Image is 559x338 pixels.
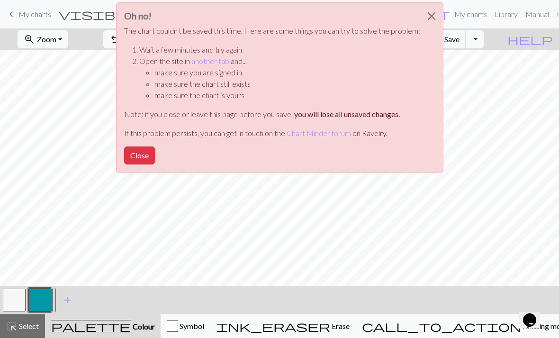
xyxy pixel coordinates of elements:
[45,314,161,338] button: Colour
[216,320,330,333] span: ink_eraser
[124,25,420,37] p: The chart couldn't be saved this time. Here are some things you can try to solve the problem:
[362,320,521,333] span: call_to_action
[519,300,550,329] iframe: chat widget
[191,56,229,65] a: another tab
[124,128,420,139] p: If this problem persists, you can get in touch on the on Ravelry.
[330,321,350,330] span: Erase
[154,78,420,90] li: make sure the chart still exists
[287,128,351,137] a: Chart Minder forum
[154,90,420,101] li: make sure the chart is yours
[62,293,73,307] span: add
[139,55,420,101] li: Open the site in and...
[124,10,420,21] h3: Oh no!
[178,321,204,330] span: Symbol
[294,110,400,119] strong: you will lose all unsaved changes.
[161,314,210,338] button: Symbol
[51,320,131,333] span: palette
[210,314,356,338] button: Erase
[6,320,18,333] span: highlight_alt
[139,44,420,55] li: Wait a few minutes and try again
[154,67,420,78] li: make sure you are signed in
[420,3,443,29] button: Close
[131,322,155,331] span: Colour
[124,146,155,164] button: Close
[124,109,420,120] p: Note: if you close or leave this page before you save,
[18,321,39,330] span: Select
